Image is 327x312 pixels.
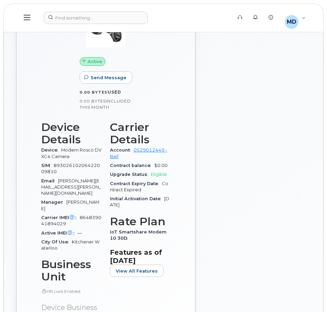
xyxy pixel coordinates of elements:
[287,18,296,26] span: MD
[41,178,101,196] span: [PERSON_NAME][EMAIL_ADDRESS][PERSON_NAME][DOMAIN_NAME]
[110,172,151,177] span: Upgrade Status
[41,200,99,211] span: [PERSON_NAME]
[41,147,61,153] span: Device
[41,215,80,220] span: Carrier IMEI
[41,163,54,168] span: SIM
[110,121,170,146] h3: Carrier Details
[41,288,102,294] p: HR Lock Enabled
[110,181,168,192] span: Contract Expired
[41,147,102,159] span: Modem Rosco DVXC4 Camera
[44,12,148,24] input: Find something...
[80,90,108,95] span: 0.00 Bytes
[80,99,106,104] span: 0.00 Bytes
[91,74,126,81] span: Send Message
[41,239,72,244] span: City Of Use
[41,178,58,183] span: Email
[41,258,102,283] h3: Business Unit
[110,163,154,168] span: Contract balance
[280,11,311,25] div: Martina Davidson
[41,200,66,205] span: Manager
[78,230,82,236] span: —
[154,163,168,168] span: $0.00
[108,89,121,95] span: used
[110,147,134,153] span: Account
[110,229,167,241] span: IoT Smartshare Modem 10 30D
[80,98,131,110] span: included this month
[41,163,100,174] span: 89302610206422009810
[88,58,102,65] span: Active
[110,265,163,277] button: View All Features
[110,147,167,159] a: 0529012449 - Bell
[110,248,170,265] h3: Features as of [DATE]
[110,215,170,228] h3: Rate Plan
[80,71,132,84] button: Send Message
[41,230,78,236] span: Active IMEI
[116,268,158,274] span: View All Features
[110,181,162,186] span: Contract Expiry Date
[110,196,164,201] span: Initial Activation Date
[41,121,102,146] h3: Device Details
[151,172,167,177] span: Eligible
